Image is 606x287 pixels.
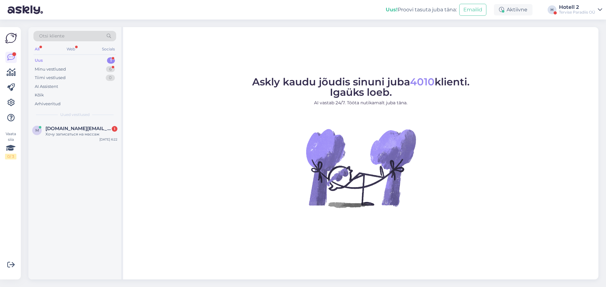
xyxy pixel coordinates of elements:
[5,131,16,159] div: Vaata siia
[5,32,17,44] img: Askly Logo
[106,75,115,81] div: 0
[35,57,43,64] div: Uus
[304,111,418,225] img: No Chat active
[35,66,66,72] div: Minu vestlused
[252,100,470,106] p: AI vastab 24/7. Tööta nutikamalt juba täna.
[101,45,116,53] div: Socials
[548,5,556,14] div: H
[559,10,595,15] div: Tervise Paradiis OÜ
[35,92,44,98] div: Kõik
[559,5,602,15] a: Hotell 2Tervise Paradiis OÜ
[35,83,58,90] div: AI Assistent
[386,7,398,13] b: Uus!
[45,126,111,131] span: mostova.pl@gmail.com
[459,4,486,16] button: Emailid
[494,4,532,15] div: Aktiivne
[107,57,115,64] div: 1
[65,45,76,53] div: Web
[106,66,115,72] div: 6
[39,33,64,39] span: Otsi kliente
[112,126,117,132] div: 1
[33,45,41,53] div: All
[5,154,16,159] div: 0 / 3
[35,128,39,133] span: m
[252,76,470,98] span: Askly kaudu jõudis sinuni juba klienti. Igaüks loeb.
[99,137,117,142] div: [DATE] 6:22
[35,75,66,81] div: Tiimi vestlused
[45,131,117,137] div: Хочу записаться на массаж
[60,112,90,118] span: Uued vestlused
[559,5,595,10] div: Hotell 2
[410,76,435,88] span: 4010
[386,6,457,14] div: Proovi tasuta juba täna:
[35,101,61,107] div: Arhiveeritud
